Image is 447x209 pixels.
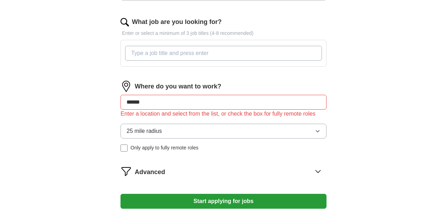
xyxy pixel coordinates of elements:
[120,110,326,118] div: Enter a location and select from the list, or check the box for fully remote roles
[120,194,326,209] button: Start applying for jobs
[120,18,129,26] img: search.png
[132,17,222,27] label: What job are you looking for?
[120,124,326,139] button: 25 mile radius
[130,144,198,152] span: Only apply to fully remote roles
[127,127,162,135] span: 25 mile radius
[125,46,322,61] input: Type a job title and press enter
[120,30,326,37] p: Enter or select a minimum of 3 job titles (4-8 recommended)
[120,81,132,92] img: location.png
[120,145,128,152] input: Only apply to fully remote roles
[120,166,132,177] img: filter
[135,167,165,177] span: Advanced
[135,82,221,91] label: Where do you want to work?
